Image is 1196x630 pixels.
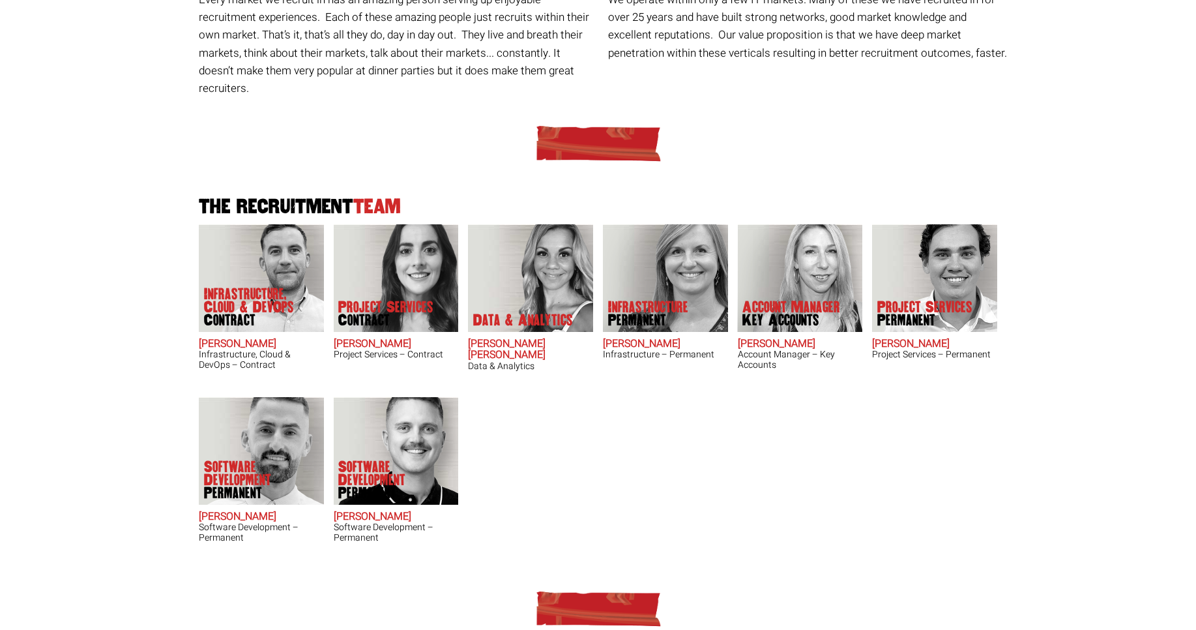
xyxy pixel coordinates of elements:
[204,460,308,500] p: Software Development
[877,301,972,327] p: Project Services
[1004,45,1007,61] span: .
[338,487,443,500] span: Permanent
[353,196,401,217] span: Team
[738,338,863,350] h2: [PERSON_NAME]
[338,460,443,500] p: Software Development
[742,301,840,327] p: Account Manager
[204,487,308,500] span: Permanent
[737,224,862,332] img: Frankie Gaffney's our Account Manager Key Accounts
[199,511,324,523] h2: [PERSON_NAME]
[872,338,997,350] h2: [PERSON_NAME]
[333,397,458,505] img: Sam Williamson does Software Development Permanent
[334,338,459,350] h2: [PERSON_NAME]
[603,338,728,350] h2: [PERSON_NAME]
[468,338,593,361] h2: [PERSON_NAME] [PERSON_NAME]
[338,301,433,327] p: Project Services
[603,350,728,359] h3: Infrastructure – Permanent
[468,361,593,371] h3: Data & Analytics
[872,224,997,332] img: Sam McKay does Project Services Permanent
[204,288,308,327] p: Infrastructure, Cloud & DevOps
[473,314,573,327] p: Data & Analytics
[199,397,324,505] img: Liam Cox does Software Development Permanent
[877,314,972,327] span: Permanent
[199,350,324,370] h3: Infrastructure, Cloud & DevOps – Contract
[738,350,863,370] h3: Account Manager – Key Accounts
[334,350,459,359] h3: Project Services – Contract
[204,314,308,327] span: Contract
[742,314,840,327] span: Key Accounts
[333,224,458,332] img: Claire Sheerin does Project Services Contract
[199,338,324,350] h2: [PERSON_NAME]
[334,511,459,523] h2: [PERSON_NAME]
[334,522,459,543] h3: Software Development – Permanent
[468,224,593,332] img: Anna-Maria Julie does Data & Analytics
[338,314,433,327] span: Contract
[603,224,728,332] img: Amanda Evans's Our Infrastructure Permanent
[872,350,997,359] h3: Project Services – Permanent
[199,522,324,543] h3: Software Development – Permanent
[608,301,688,327] p: Infrastructure
[199,224,324,332] img: Adam Eshet does Infrastructure, Cloud & DevOps Contract
[194,197,1002,217] h2: The Recruitment
[608,314,688,327] span: Permanent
